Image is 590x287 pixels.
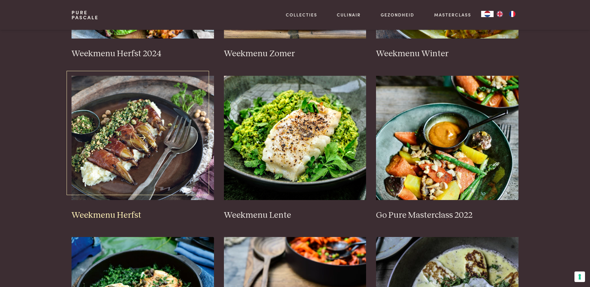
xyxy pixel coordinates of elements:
[224,48,366,59] h3: Weekmenu Zomer
[481,11,494,17] div: Language
[381,11,414,18] a: Gezondheid
[337,11,361,18] a: Culinair
[72,210,214,221] h3: Weekmenu Herfst
[376,76,518,200] img: Go Pure Masterclass 2022
[224,76,366,221] a: Weekmenu Lente Weekmenu Lente
[224,76,366,200] img: Weekmenu Lente
[72,76,214,221] a: Weekmenu Herfst Weekmenu Herfst
[72,10,99,20] a: PurePascale
[434,11,471,18] a: Masterclass
[224,210,366,221] h3: Weekmenu Lente
[494,11,518,17] ul: Language list
[376,48,518,59] h3: Weekmenu Winter
[481,11,494,17] a: NL
[376,210,518,221] h3: Go Pure Masterclass 2022
[494,11,506,17] a: EN
[72,76,214,200] img: Weekmenu Herfst
[72,48,214,59] h3: Weekmenu Herfst 2024
[574,271,585,282] button: Uw voorkeuren voor toestemming voor trackingtechnologieën
[286,11,317,18] a: Collecties
[506,11,518,17] a: FR
[481,11,518,17] aside: Language selected: Nederlands
[376,76,518,221] a: Go Pure Masterclass 2022 Go Pure Masterclass 2022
